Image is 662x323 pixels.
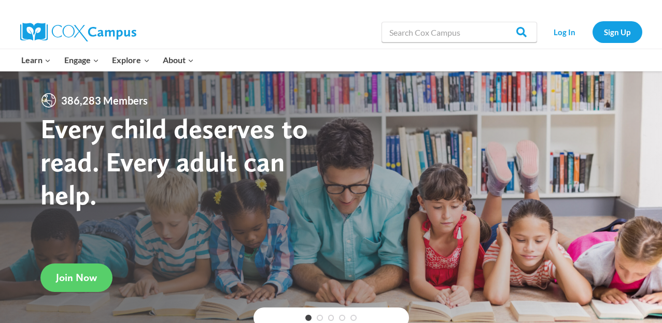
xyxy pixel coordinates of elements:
input: Search Cox Campus [382,22,537,42]
nav: Secondary Navigation [542,21,642,42]
a: 2 [317,315,323,321]
span: About [163,53,194,67]
strong: Every child deserves to read. Every adult can help. [40,112,308,211]
a: Log In [542,21,587,42]
span: Learn [21,53,51,67]
img: Cox Campus [20,23,136,41]
span: Join Now [56,271,97,284]
a: 3 [328,315,334,321]
nav: Primary Navigation [15,49,201,71]
span: Explore [112,53,149,67]
a: 5 [350,315,357,321]
a: 1 [305,315,312,321]
a: Sign Up [593,21,642,42]
span: Engage [64,53,99,67]
span: 386,283 Members [57,92,152,109]
a: 4 [339,315,345,321]
a: Join Now [40,263,112,291]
